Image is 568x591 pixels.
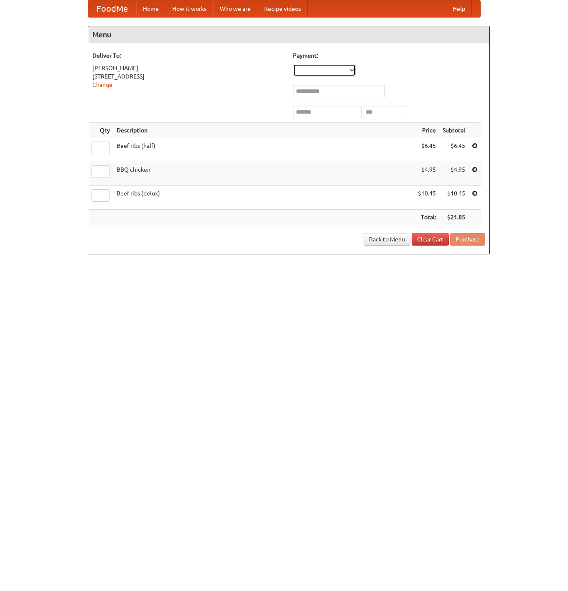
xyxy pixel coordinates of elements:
a: Who we are [213,0,257,17]
h5: Deliver To: [92,51,285,60]
td: Beef ribs (half) [113,138,415,162]
a: Home [136,0,166,17]
td: $4.95 [439,162,469,186]
h5: Payment: [293,51,485,60]
th: Price [415,123,439,138]
div: [STREET_ADDRESS] [92,72,285,81]
td: $10.45 [415,186,439,210]
td: $6.45 [439,138,469,162]
th: Qty [88,123,113,138]
h4: Menu [88,26,489,43]
td: $6.45 [415,138,439,162]
td: Beef ribs (delux) [113,186,415,210]
a: Back to Menu [364,233,410,246]
td: $4.95 [415,162,439,186]
td: $10.45 [439,186,469,210]
td: BBQ chicken [113,162,415,186]
a: Clear Cart [412,233,449,246]
th: $21.85 [439,210,469,225]
a: FoodMe [88,0,136,17]
a: Recipe videos [257,0,308,17]
button: Purchase [450,233,485,246]
th: Total: [415,210,439,225]
a: How it works [166,0,213,17]
th: Subtotal [439,123,469,138]
a: Help [446,0,472,17]
div: [PERSON_NAME] [92,64,285,72]
th: Description [113,123,415,138]
a: Change [92,81,112,88]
